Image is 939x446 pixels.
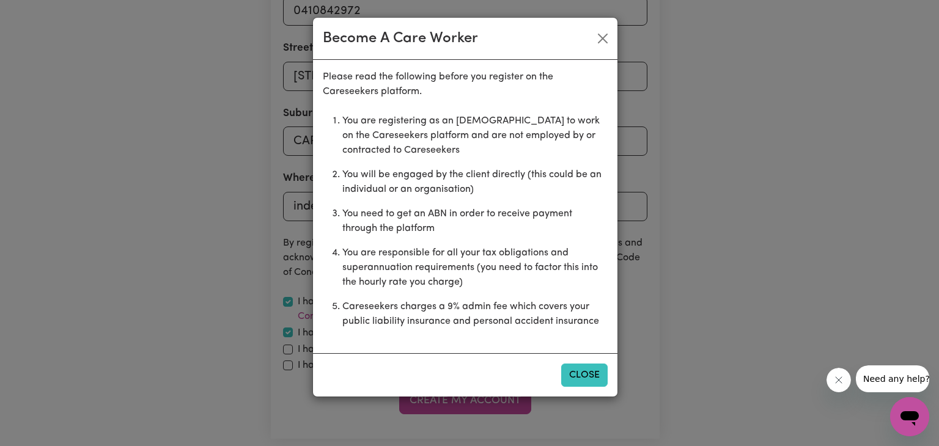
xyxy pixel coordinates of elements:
iframe: Button to launch messaging window [890,397,929,436]
li: You will be engaged by the client directly (this could be an individual or an organisation) [342,163,608,202]
iframe: Message from company [856,365,929,392]
p: Please read the following before you register on the Careseekers platform. [323,70,608,99]
div: Become A Care Worker [323,27,478,49]
li: You need to get an ABN in order to receive payment through the platform [342,202,608,241]
iframe: Close message [827,368,851,392]
li: You are registering as an [DEMOGRAPHIC_DATA] to work on the Careseekers platform and are not empl... [342,109,608,163]
button: Close [593,29,613,48]
span: Need any help? [7,9,74,18]
li: You are responsible for all your tax obligations and superannuation requirements (you need to fac... [342,241,608,294]
li: Careseekers charges a 9% admin fee which covers your public liability insurance and personal acci... [342,294,608,334]
button: Close [561,364,608,387]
